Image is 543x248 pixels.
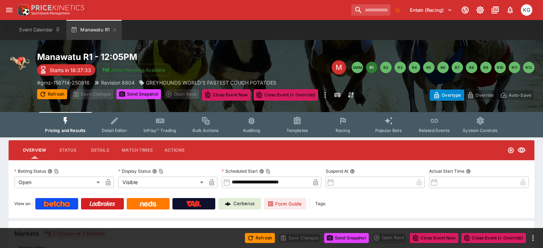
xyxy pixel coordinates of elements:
[466,169,471,174] button: Actual Start Time
[37,79,90,86] p: Copy To Clipboard
[442,91,461,99] p: Overtype
[474,4,487,16] button: Toggle light/dark mode
[409,62,420,73] button: R4
[159,169,164,174] button: Copy To Clipboard
[159,142,191,159] button: Actions
[350,169,355,174] button: Suspend At
[423,62,434,73] button: R5
[392,4,403,16] button: No Bookmarks
[222,168,258,174] p: Scheduled Start
[324,233,369,243] button: Send Snapshot
[14,168,46,174] p: Betting Status
[372,233,407,243] div: split button
[315,198,326,209] label: Tags:
[352,62,363,73] button: SMM
[17,142,52,159] button: Overview
[14,198,32,209] label: View on :
[37,51,327,62] h2: Copy To Clipboard
[118,168,151,174] p: Display Status
[507,147,514,154] svg: Open
[523,62,534,73] button: R12
[50,66,91,74] p: Starts in 18:37:33
[116,89,161,99] button: Send Snapshot
[286,128,308,133] span: Templates
[394,62,406,73] button: R3
[243,128,260,133] span: Auditing
[102,66,109,74] img: jetbet-logo.svg
[529,234,537,242] button: more
[375,128,402,133] span: Popular Bets
[54,169,59,174] button: Copy To Clipboard
[366,62,377,73] button: R1
[452,62,463,73] button: R7
[352,62,534,73] nav: pagination navigation
[489,4,502,16] button: Documentation
[406,4,457,16] button: Select Tenant
[89,201,115,207] img: Ladbrokes
[464,90,497,101] button: Override
[321,89,330,101] button: more
[517,146,526,155] svg: Visible
[521,4,532,16] div: Kevin Gutschlag
[146,79,276,86] p: GREYHOUNDS WORLD'S FASTEST COUCH POTATOES
[245,233,275,243] button: Refresh
[430,90,534,101] div: Start From
[253,89,318,101] button: Close Event (+ Override)
[509,91,531,99] p: Auto-Save
[139,79,276,86] div: GREYHOUNDS WORLD'S FASTEST COUCH POTATOES
[192,128,219,133] span: Bulk Actions
[480,62,492,73] button: R9
[14,177,102,188] div: Open
[351,4,391,16] input: search
[102,128,127,133] span: Detail Editor
[476,91,494,99] p: Override
[98,64,170,76] button: Jetbet Meeting Available
[332,60,346,75] div: Edit Meeting
[164,89,199,99] div: split button
[494,62,506,73] button: R10
[44,201,70,207] img: Betcha
[45,128,86,133] span: Pricing and Results
[118,177,206,188] div: Visible
[9,51,31,74] img: greyhound_racing.png
[459,4,472,16] button: Connected to PK
[519,2,534,18] button: Kevin Gutschlag
[37,89,67,99] button: Refresh
[410,233,458,243] button: Close Event Now
[430,90,464,101] button: Overtype
[336,128,350,133] span: Racing
[233,200,255,207] p: Cerberus
[84,142,116,159] button: Details
[202,89,251,101] button: Close Event Now
[66,20,122,40] button: Manawatu R1
[116,142,159,159] button: Match Times
[3,4,16,16] button: open drawer
[144,128,176,133] span: InPlay™ Trading
[497,90,534,101] button: Auto-Save
[466,62,477,73] button: R8
[419,128,450,133] span: Related Events
[218,198,261,209] a: Cerberus
[509,62,520,73] button: R11
[31,12,70,15] img: Sportsbook Management
[437,62,449,73] button: R6
[429,168,464,174] p: Actual Start Time
[39,112,503,137] div: Event type filters
[259,169,264,174] button: Scheduled StartCopy To Clipboard
[266,169,271,174] button: Copy To Clipboard
[152,169,157,174] button: Display StatusCopy To Clipboard
[225,201,231,207] img: Cerberus
[461,233,526,243] button: Close Event (+ Override)
[463,128,498,133] span: System Controls
[326,168,348,174] p: Suspend At
[140,201,156,207] img: Neds
[380,62,392,73] button: R2
[264,198,306,209] a: Form Guide
[101,79,135,86] p: Revision 8804
[186,201,201,207] img: TabNZ
[15,20,65,40] button: Event Calendar
[47,169,52,174] button: Betting StatusCopy To Clipboard
[16,3,30,17] img: PriceKinetics Logo
[31,5,84,10] img: PriceKinetics
[504,4,517,16] button: Notifications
